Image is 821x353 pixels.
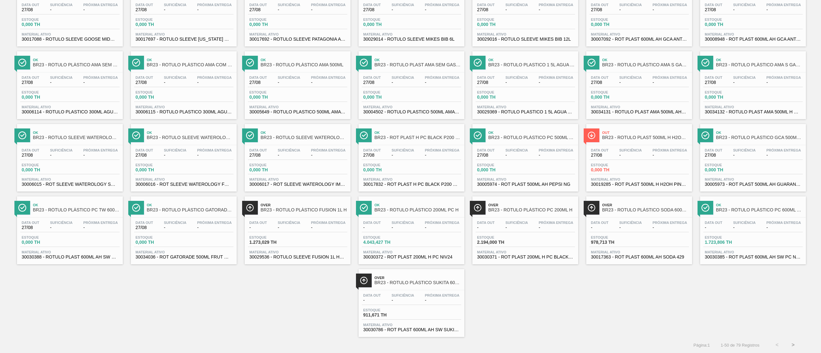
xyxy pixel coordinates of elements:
[425,7,460,12] span: -
[505,153,528,158] span: -
[653,7,687,12] span: -
[363,22,408,27] span: 0,000 TH
[766,7,801,12] span: -
[132,204,140,212] img: Ícone
[477,3,495,7] span: Data out
[22,177,118,181] span: Material ativo
[425,3,460,7] span: Próxima Entrega
[539,80,573,85] span: -
[250,182,346,187] span: 30006017 - ROT SLEEVE WATEROLOGY IMUNIDADE 500ML
[392,80,414,85] span: -
[705,80,723,85] span: 27/08
[505,148,528,152] span: Suficiência
[33,135,120,140] span: BR23 - RÓTULO SLEEVE WATEROLOGY SAIS MIN 500ML
[136,76,153,79] span: Data out
[653,80,687,85] span: -
[250,177,346,181] span: Material ativo
[164,76,186,79] span: Suficiência
[261,131,347,135] span: Ok
[705,37,801,42] span: 30008948 - ROT PLAST 600ML AH GCA ANT EXP ESP
[695,46,809,119] a: ÍconeOkBR23 - RÓTULO PLÁSTICO AMA S GAS 500ML HData out27/08Suficiência-Próxima Entrega-Estoque0,...
[539,148,573,152] span: Próxima Entrega
[250,32,346,36] span: Material ativo
[716,131,803,135] span: Ok
[132,131,140,139] img: Ícone
[363,3,381,7] span: Data out
[477,7,495,12] span: 27/08
[354,46,468,119] a: ÍconeOkBR23 - ROTULO PLAST AMA SEM GAS 500ML NS AHData out27/08Suficiência-Próxima Entrega-Estoqu...
[766,80,801,85] span: -
[392,76,414,79] span: Suficiência
[250,168,294,172] span: 0,000 TH
[147,62,233,67] span: BR23 - RÓTULO PLÁSTICO AMA COM GÁS 300ML
[278,153,300,158] span: -
[375,58,461,62] span: Ok
[250,22,294,27] span: 0,000 TH
[477,32,573,36] span: Material ativo
[360,59,368,67] img: Ícone
[136,182,232,187] span: 30006016 - ROT SLEEVE WATEROLOGY FOCO 500ML
[705,148,723,152] span: Data out
[250,80,267,85] span: 27/08
[22,163,67,167] span: Estoque
[695,119,809,192] a: ÍconeOkBR23 - RÓTULO PLÁSTICO GCA 500ML AHData out27/08Suficiência-Próxima Entrega-Estoque0,000 T...
[261,62,347,67] span: BR23 - RÓTULO PLÁSTICO AMA 500ML
[474,204,482,212] img: Ícone
[488,135,575,140] span: BR23 - RÓTULO PLÁSTICO PC 500ML AH
[591,80,609,85] span: 27/08
[50,3,72,7] span: Suficiência
[733,153,756,158] span: -
[363,110,460,114] span: 30004502 - ROTULO PLASTICO 500ML AMA S/GAS NS (H)
[505,7,528,12] span: -
[197,3,232,7] span: Próxima Entrega
[136,37,232,42] span: 30017697 - ROTULO SLEEVE COLORADO RIB LG BIB 12 429
[363,90,408,94] span: Estoque
[33,203,120,207] span: Ok
[147,203,233,207] span: Ok
[33,131,120,135] span: Ok
[250,153,267,158] span: 27/08
[716,203,803,207] span: Ok
[591,7,609,12] span: 27/08
[250,163,294,167] span: Estoque
[705,32,801,36] span: Material ativo
[488,203,575,207] span: Over
[240,192,354,264] a: ÍconeOverBR23 - RÓTULO PLÁSTICO FUSION 1L HData out-Suficiência-Próxima Entrega-Estoque1.273,029 ...
[488,62,575,67] span: BR23 - ROTULO PLASTICO 1 5L AGUA AMA NIV23
[705,110,801,114] span: 30034132 - ROTULO PLAST AMA 500ML H NIV25
[240,46,354,119] a: ÍconeOkBR23 - RÓTULO PLÁSTICO AMA 500MLData out27/08Suficiência-Próxima Entrega-Estoque0,000 THMa...
[705,22,750,27] span: 0,000 TH
[22,76,39,79] span: Data out
[136,18,181,21] span: Estoque
[354,119,468,192] a: ÍconeOkBR23 - ROT PLAST H PC BLACK P200 MPData out27/08Suficiência-Próxima Entrega-Estoque0,000 T...
[246,131,254,139] img: Ícone
[392,7,414,12] span: -
[477,22,522,27] span: 0,000 TH
[505,3,528,7] span: Suficiência
[375,203,461,207] span: Ok
[250,18,294,21] span: Estoque
[477,168,522,172] span: 0,000 TH
[477,148,495,152] span: Data out
[12,192,126,264] a: ÍconeOkBR23 - RÓTULO PLÁSTICO PC TW 600ML SW AHData out27/08Suficiência-Próxima Entrega-Estoque0,...
[250,95,294,100] span: 0,000 TH
[83,148,118,152] span: Próxima Entrega
[22,148,39,152] span: Data out
[695,192,809,264] a: ÍconeOkBR23 - RÓTULO PLÁSTICO PC 600ML AHData out-Suficiência-Próxima Entrega-Estoque1.723,806 TH...
[12,119,126,192] a: ÍconeOkBR23 - RÓTULO SLEEVE WATEROLOGY SAIS MIN 500MLData out27/08Suficiência-Próxima Entrega-Est...
[705,153,723,158] span: 27/08
[588,131,596,139] img: Ícone
[22,90,67,94] span: Estoque
[581,192,695,264] a: ÍconeOverBR23 - RÓTULO PLÁSTICO SODA 600ML AHData out-Suficiência-Próxima Entrega-Estoque978,713 ...
[363,37,460,42] span: 30029014 - ROTULO SLEEVE MIKES BIB 6L
[705,105,801,109] span: Material ativo
[375,208,461,212] span: BR23 - RÓTULO PLÁSTICO 200ML PC H
[591,76,609,79] span: Data out
[33,62,120,67] span: BR23 - RÓTULO PLÁSTICO AMA SEM GÁS 300ML
[164,3,186,7] span: Suficiência
[136,105,232,109] span: Material ativo
[261,135,347,140] span: BR23 - RÓTULO SLEEVE WATEROLOGY IMUNIDADE 500ML
[136,148,153,152] span: Data out
[33,208,120,212] span: BR23 - RÓTULO PLÁSTICO PC TW 600ML SW AH
[126,192,240,264] a: ÍconeOkBR23 - RÓTULO PLÁSTICO GATORADE FRUTAS CÍTRICAS 500ML AHData out27/08Suficiência-Próxima E...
